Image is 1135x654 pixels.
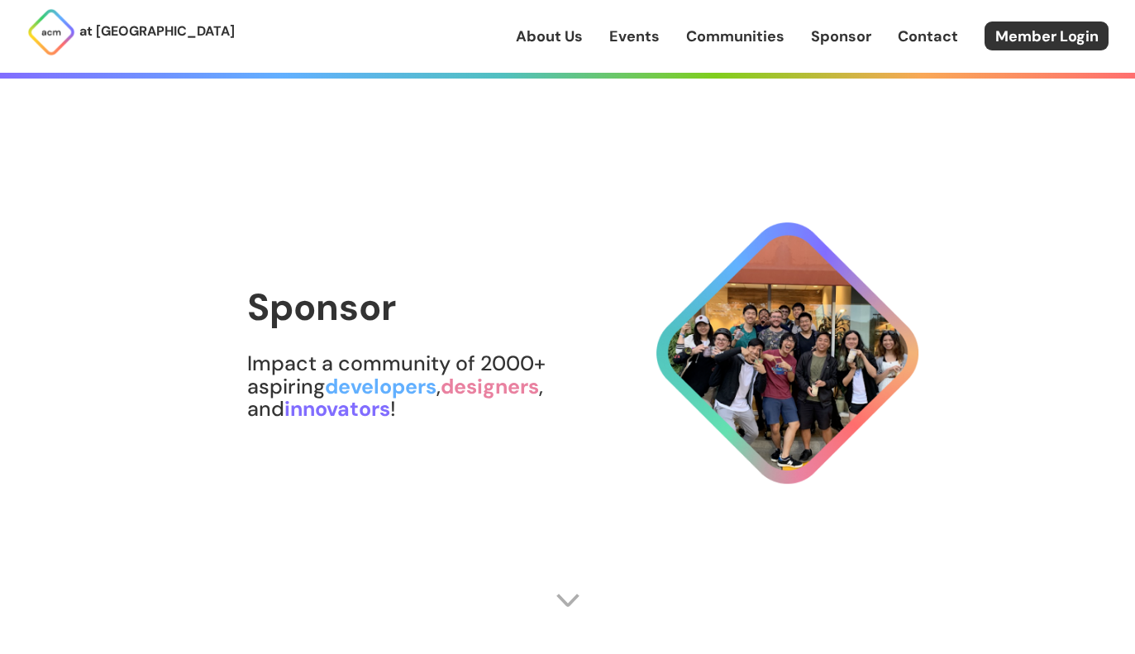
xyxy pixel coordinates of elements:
a: Sponsor [811,26,871,47]
p: at [GEOGRAPHIC_DATA] [79,21,235,42]
a: About Us [516,26,583,47]
span: designers [441,373,539,400]
img: Sponsor Logo [641,207,934,500]
a: Member Login [985,21,1109,50]
span: innovators [284,395,390,422]
h2: Impact a community of 2000+ aspiring , , and ! [247,352,641,421]
span: developers [325,373,436,400]
a: at [GEOGRAPHIC_DATA] [26,7,235,57]
img: Scroll Arrow [556,588,580,613]
a: Contact [898,26,958,47]
h1: Sponsor [247,287,641,328]
img: ACM Logo [26,7,76,57]
a: Events [609,26,660,47]
a: Communities [686,26,784,47]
